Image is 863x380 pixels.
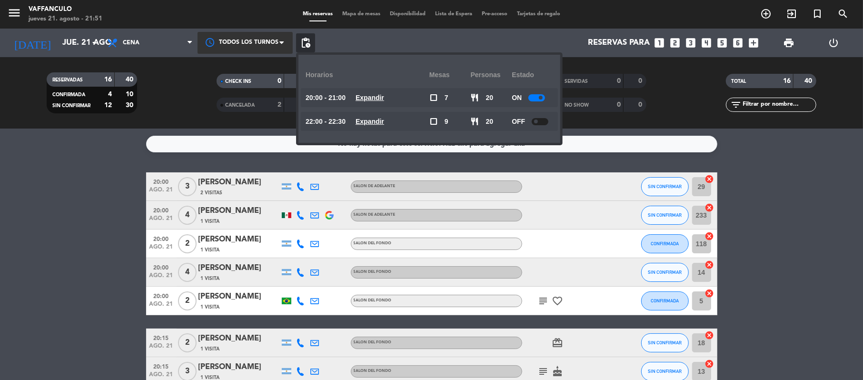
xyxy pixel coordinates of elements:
[178,333,197,352] span: 2
[486,92,494,103] span: 20
[354,340,392,344] span: SALON DEL FONDO
[298,11,337,17] span: Mis reservas
[783,37,794,49] span: print
[486,116,494,127] span: 20
[648,270,682,275] span: SIN CONFIRMAR
[648,212,682,218] span: SIN CONFIRMAR
[306,62,429,88] div: Horarios
[617,78,621,84] strong: 0
[126,102,135,109] strong: 30
[325,211,334,220] img: google-logo.png
[705,174,714,184] i: cancel
[354,299,392,302] span: SALON DEL FONDO
[445,116,448,127] span: 9
[684,37,697,49] i: looks_3
[354,184,396,188] span: SALON DE ADELANTE
[429,117,438,126] span: check_box_outline_blank
[225,79,251,84] span: CHECK INS
[149,244,173,255] span: ago. 21
[178,177,197,196] span: 3
[178,234,197,253] span: 2
[588,39,650,48] span: Reservas para
[641,333,689,352] button: SIN CONFIRMAR
[648,184,682,189] span: SIN CONFIRMAR
[648,369,682,374] span: SIN CONFIRMAR
[804,78,814,84] strong: 40
[669,37,681,49] i: looks_two
[653,37,665,49] i: looks_one
[747,37,760,49] i: add_box
[639,78,645,84] strong: 0
[201,345,220,353] span: 1 Visita
[565,103,589,108] span: NO SHOW
[354,270,392,274] span: SALON DEL FONDO
[354,213,396,217] span: SALON DE ADELANTE
[7,6,21,20] i: menu
[716,37,728,49] i: looks_5
[828,37,839,49] i: power_settings_new
[512,92,522,103] span: ON
[617,101,621,108] strong: 0
[198,332,279,345] div: [PERSON_NAME]
[471,62,512,88] div: personas
[29,14,102,24] div: jueves 21. agosto - 21:51
[786,8,797,20] i: exit_to_app
[552,295,564,307] i: favorite_border
[356,94,384,101] u: Expandir
[201,189,223,197] span: 2 Visitas
[512,62,553,88] div: Estado
[225,103,255,108] span: CANCELADA
[201,275,220,282] span: 1 Visita
[552,366,564,377] i: cake
[201,303,220,311] span: 1 Visita
[178,263,197,282] span: 4
[29,5,102,14] div: Vaffanculo
[278,101,281,108] strong: 2
[538,295,549,307] i: subject
[52,92,85,97] span: CONFIRMADA
[7,32,58,53] i: [DATE]
[700,37,713,49] i: looks_4
[104,76,112,83] strong: 16
[123,40,139,46] span: Cena
[354,369,392,373] span: SALON DEL FONDO
[198,290,279,303] div: [PERSON_NAME]
[149,332,173,343] span: 20:15
[641,206,689,225] button: SIN CONFIRMAR
[126,76,135,83] strong: 40
[52,103,90,108] span: SIN CONFIRMAR
[104,102,112,109] strong: 12
[178,206,197,225] span: 4
[198,262,279,274] div: [PERSON_NAME]
[812,8,823,20] i: turned_in_not
[731,99,742,110] i: filter_list
[705,330,714,340] i: cancel
[732,37,744,49] i: looks_6
[149,343,173,354] span: ago. 21
[742,100,816,110] input: Filtrar por nombre...
[337,11,385,17] span: Mapa de mesas
[552,337,564,349] i: card_giftcard
[126,91,135,98] strong: 10
[565,79,588,84] span: SERVIDAS
[89,37,100,49] i: arrow_drop_down
[811,29,856,57] div: LOG OUT
[149,215,173,226] span: ago. 21
[149,290,173,301] span: 20:00
[651,298,679,303] span: CONFIRMADA
[705,231,714,241] i: cancel
[108,91,112,98] strong: 4
[198,205,279,217] div: [PERSON_NAME]
[641,291,689,310] button: CONFIRMADA
[198,176,279,189] div: [PERSON_NAME]
[201,218,220,225] span: 1 Visita
[306,92,346,103] span: 20:00 - 21:00
[705,289,714,298] i: cancel
[149,301,173,312] span: ago. 21
[430,11,477,17] span: Lista de Espera
[149,233,173,244] span: 20:00
[278,78,281,84] strong: 0
[7,6,21,23] button: menu
[149,261,173,272] span: 20:00
[783,78,791,84] strong: 16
